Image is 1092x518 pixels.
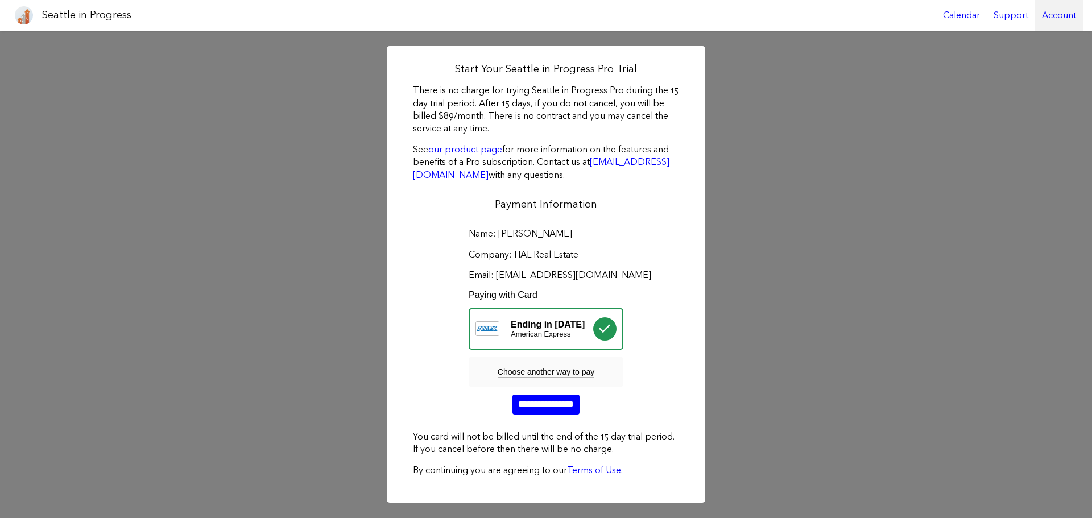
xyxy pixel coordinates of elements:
[498,367,594,378] span: Choose another way to pay
[42,8,131,22] h1: Seattle in Progress
[469,227,623,240] label: Name: [PERSON_NAME]
[469,248,623,261] label: Company: HAL Real Estate
[511,319,593,339] div: Ending in [DATE]
[567,465,621,475] a: Terms of Use
[15,6,33,24] img: favicon-96x96.png
[413,197,679,212] h2: Payment Information
[413,464,679,476] p: By continuing you are agreeing to our .
[469,289,537,300] div: Paying with Card
[413,62,679,76] h2: Start Your Seattle in Progress Pro Trial
[469,269,623,281] label: Email: [EMAIL_ADDRESS][DOMAIN_NAME]
[413,430,679,456] p: You card will not be billed until the end of the 15 day trial period. If you cancel before then t...
[469,357,623,387] div: Choose another way to pay
[413,156,669,180] a: [EMAIL_ADDRESS][DOMAIN_NAME]
[428,144,502,155] a: our product page
[511,330,593,339] div: American Express
[413,84,679,135] p: There is no charge for trying Seattle in Progress Pro during the 15 day trial period. After 15 da...
[413,143,679,181] p: See for more information on the features and benefits of a Pro subscription. Contact us at with a...
[469,308,623,350] div: Ending in [DATE]American Express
